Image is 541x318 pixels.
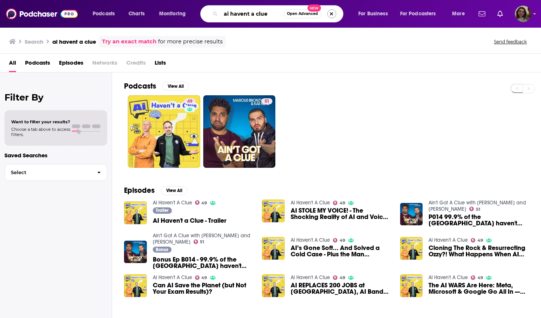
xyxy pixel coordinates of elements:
span: AI REPLACES 200 JOBS at [GEOGRAPHIC_DATA], AI Bands at [GEOGRAPHIC_DATA] and [PERSON_NAME] ME?1 [291,282,391,295]
span: 49 [477,239,483,242]
a: 49 [471,238,483,243]
img: Podchaser - Follow, Share and Rate Podcasts [6,7,78,21]
a: 51 [469,207,480,211]
span: 49 [477,276,483,280]
span: 51 [265,98,269,105]
a: 51 [203,95,276,168]
span: Credits [126,57,146,72]
a: AI Haven't A Clue [291,274,330,281]
a: P014 99.9% of the USA haven't had this! (PATREON TEASER!) [400,203,423,226]
span: for more precise results [158,37,223,46]
a: 49 [333,275,345,280]
span: Trailer [156,208,169,213]
a: AI REPLACES 200 JOBS at Wimbledon, AI Bands at Glastonbury and Jennifer Aniston SCAMMED ME?1 [291,282,391,295]
a: 49 [471,275,483,280]
h3: ai havent a clue [52,38,96,45]
button: open menu [87,8,124,20]
img: AI Haven't a Clue - Trailer [124,201,147,224]
button: View All [162,82,189,91]
span: 49 [340,239,345,242]
a: AI Haven't A Clue [429,274,468,281]
p: Saved Searches [4,152,107,159]
a: Bonus Ep B014 - 99.9% of the USA haven't had this! [153,256,253,269]
a: AI Haven't A Clue [291,237,330,243]
a: All [9,57,16,72]
a: Cloning The Rock & Resurrecting Ozzy?! What Happens When AI Takes Over Entertainment… [400,237,423,260]
span: Bonus [156,247,168,252]
img: AI REPLACES 200 JOBS at Wimbledon, AI Bands at Glastonbury and Jennifer Aniston SCAMMED ME?1 [262,274,285,297]
a: P014 99.9% of the USA haven't had this! (PATREON TEASER!) [429,214,529,226]
img: The AI WARS Are Here: Meta, Microsoft & Google Go All In — and Phil Rowley Predicts What’s Next [400,274,423,297]
a: Ain't Got A Clue with Marcus Bronzy and Kae Kurd [429,200,526,212]
span: 49 [340,201,345,205]
a: 49 [195,275,207,280]
a: AI Haven't A Clue [429,237,468,243]
a: Podcasts [25,57,50,72]
a: AI’s Gone Soft... And Solved a Cold Case - Plus the Man Restoring Faith in Humanity [291,245,391,257]
button: Show profile menu [515,6,531,22]
a: 49 [184,98,195,104]
a: Cloning The Rock & Resurrecting Ozzy?! What Happens When AI Takes Over Entertainment… [429,245,529,257]
a: Charts [124,8,149,20]
a: Ain't Got A Clue with Marcus Bronzy and Kae Kurd [153,232,250,245]
span: Episodes [59,57,83,72]
a: 51 [262,98,272,104]
span: AI STOLE MY VOICE! - The Shocking Reality of AI and Voice Cloning [291,207,391,220]
span: Logged in as sophieauddy [515,6,531,22]
span: Bonus Ep B014 - 99.9% of the [GEOGRAPHIC_DATA] haven't had this! [153,256,253,269]
h2: Filter By [4,92,107,103]
span: Networks [92,57,117,72]
span: 49 [201,201,207,205]
img: User Profile [515,6,531,22]
button: open menu [447,8,474,20]
a: Show notifications dropdown [476,7,488,20]
span: 49 [340,276,345,280]
span: Select [5,170,91,175]
a: Try an exact match [102,37,157,46]
a: 51 [194,240,204,244]
span: 51 [200,240,204,244]
button: View All [161,186,188,195]
a: 49 [333,238,345,243]
a: 49 [333,201,345,205]
span: More [452,9,465,19]
h2: Episodes [124,186,155,195]
a: AI Haven't A Clue [153,200,192,206]
a: Can AI Save the Planet (but Not Your Exam Results)? [153,282,253,295]
span: For Business [358,9,388,19]
a: AI Haven't A Clue [153,274,192,281]
button: Send feedback [492,38,529,45]
span: Choose a tab above to access filters. [11,127,70,137]
span: 49 [187,98,192,105]
span: Want to filter your results? [11,119,70,124]
input: Search podcasts, credits, & more... [221,8,284,20]
a: AI Haven't a Clue - Trailer [153,217,226,224]
span: Podcasts [93,9,115,19]
span: Lists [155,57,166,72]
a: 49 [195,200,207,205]
button: open menu [353,8,397,20]
a: AI Haven't A Clue [291,200,330,206]
span: Open Advanced [287,12,318,16]
button: open menu [395,8,447,20]
span: New [307,4,321,12]
img: AI STOLE MY VOICE! - The Shocking Reality of AI and Voice Cloning [262,200,285,222]
span: Charts [129,9,145,19]
a: 49 [128,95,200,168]
h3: Search [25,38,43,45]
span: 49 [201,276,207,280]
img: AI’s Gone Soft... And Solved a Cold Case - Plus the Man Restoring Faith in Humanity [262,237,285,260]
span: For Podcasters [400,9,436,19]
span: Monitoring [159,9,186,19]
